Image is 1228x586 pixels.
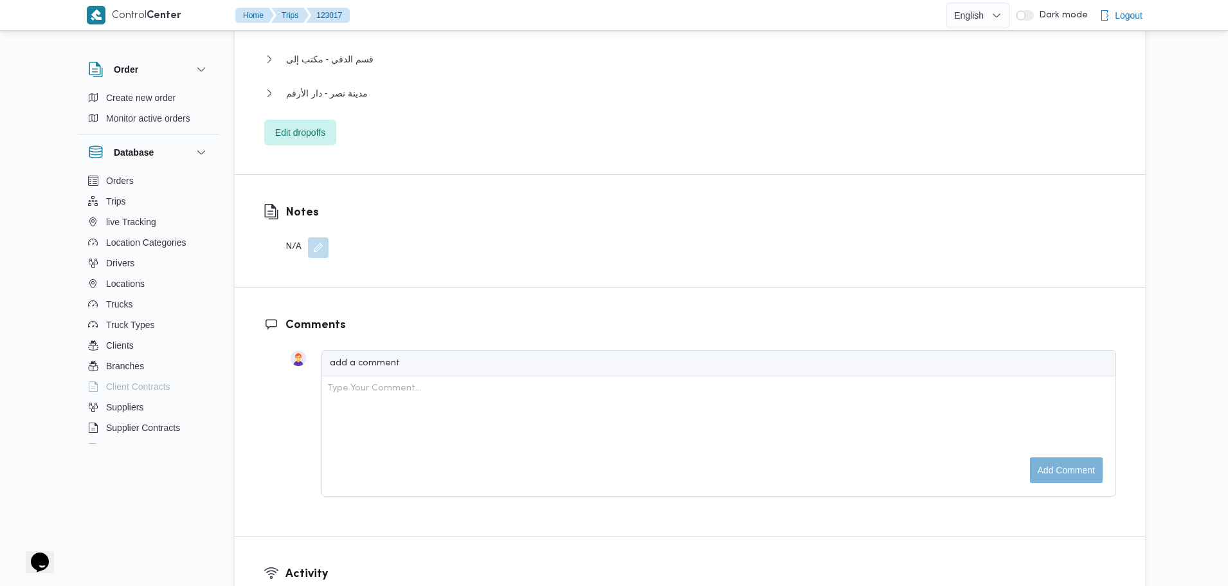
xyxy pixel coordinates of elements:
[271,8,309,23] button: Trips
[285,237,329,258] div: N/A
[235,8,274,23] button: Home
[83,438,214,459] button: Devices
[83,376,214,397] button: Client Contracts
[264,51,1116,67] button: قسم الدقي - مكتب إلى
[1115,8,1142,23] span: Logout
[106,255,134,271] span: Drivers
[83,212,214,232] button: live Tracking
[83,294,214,315] button: Trucks
[275,125,325,140] span: Edit dropoffs
[88,145,209,160] button: Database
[83,191,214,212] button: Trips
[114,62,138,77] h3: Order
[106,399,143,415] span: Suppliers
[106,194,126,209] span: Trips
[106,235,186,250] span: Location Categories
[83,356,214,376] button: Branches
[106,90,176,105] span: Create new order
[83,315,214,335] button: Truck Types
[83,253,214,273] button: Drivers
[13,535,54,573] iframe: chat widget
[106,297,132,312] span: Trucks
[87,6,105,24] img: X8yXhbKr1z7QwAAAABJRU5ErkJggg==
[264,120,336,145] button: Edit dropoffs
[327,381,421,395] div: Type Your Comment...
[83,232,214,253] button: Location Categories
[88,62,209,77] button: Order
[83,87,214,108] button: Create new order
[83,417,214,438] button: Supplier Contracts
[106,317,154,333] span: Truck Types
[1038,462,1095,478] span: Add comment
[1030,457,1103,483] button: Add comment
[285,204,329,221] h3: Notes
[285,565,1116,583] h3: Activity
[1034,10,1088,21] span: Dark mode
[106,214,156,230] span: live Tracking
[264,86,1116,101] button: مدينة نصر - دار الأرقم
[106,276,145,291] span: Locations
[83,108,214,129] button: Monitor active orders
[106,358,144,374] span: Branches
[285,316,1116,334] h3: Comments
[106,111,190,126] span: Monitor active orders
[330,356,402,370] div: add a comment
[106,420,180,435] span: Supplier Contracts
[83,335,214,356] button: Clients
[286,86,368,101] span: مدينة نصر - دار الأرقم
[83,397,214,417] button: Suppliers
[1094,3,1148,28] button: Logout
[78,170,219,449] div: Database
[78,87,219,134] div: Order
[106,338,134,353] span: Clients
[106,173,134,188] span: Orders
[106,379,170,394] span: Client Contracts
[147,11,181,21] b: Center
[114,145,154,160] h3: Database
[83,170,214,191] button: Orders
[83,273,214,294] button: Locations
[106,441,138,456] span: Devices
[286,51,374,67] span: قسم الدقي - مكتب إلى
[306,8,350,23] button: 123017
